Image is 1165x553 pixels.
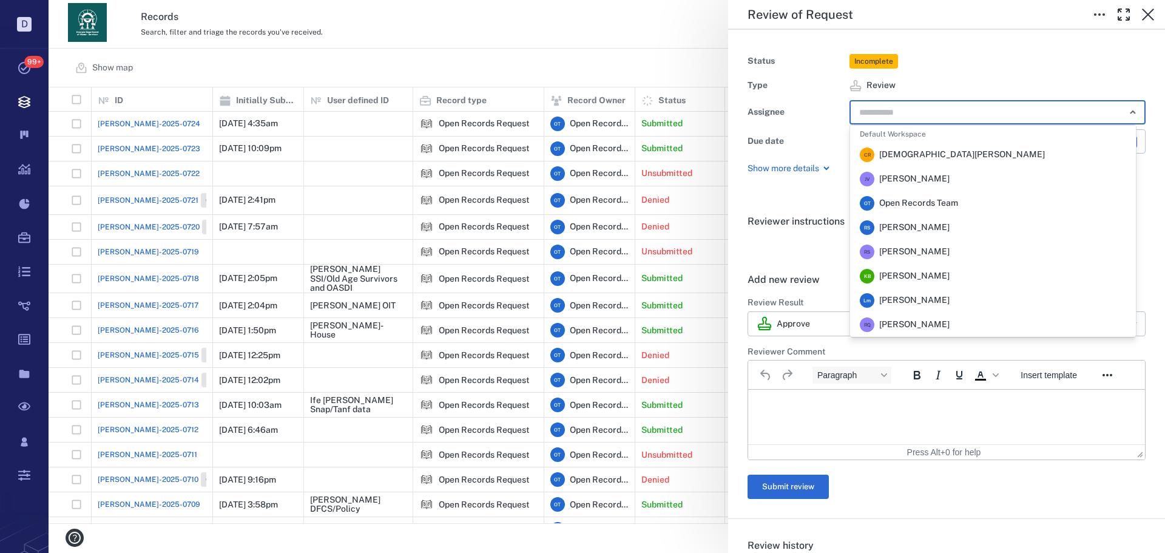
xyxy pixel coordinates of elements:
[748,104,845,121] div: Assignee
[860,245,874,259] div: R S
[10,10,387,21] body: Rich Text Area. Press ALT-0 for help.
[17,17,32,32] p: D
[860,317,874,332] div: R Q
[1087,2,1112,27] button: Toggle to Edit Boxes
[748,133,845,150] div: Due date
[928,367,948,384] button: Italic
[1021,370,1077,380] span: Insert template
[1016,367,1082,384] button: Insert template
[748,390,1145,444] iframe: Rich Text Area
[879,270,950,282] span: [PERSON_NAME]
[27,8,52,19] span: Help
[860,220,874,235] div: R S
[860,196,874,211] div: O T
[1112,2,1136,27] button: Toggle Fullscreen
[748,346,1146,358] h6: Reviewer Comment
[748,475,829,499] button: Submit review
[860,269,874,283] div: K B
[748,240,750,251] span: .
[949,367,970,384] button: Underline
[879,319,950,331] span: [PERSON_NAME]
[860,293,874,308] div: L m
[777,318,810,330] p: Approve
[748,297,1146,309] h6: Review Result
[860,148,874,162] div: C R
[880,447,1008,457] div: Press Alt+0 for help
[860,172,874,186] div: J V
[850,125,1136,143] li: Default Workspace
[879,246,950,258] span: [PERSON_NAME]
[1136,2,1160,27] button: Close
[748,273,1146,287] h6: Add new review
[970,367,1001,384] div: Text color Black
[1124,104,1141,121] button: Close
[879,222,950,234] span: [PERSON_NAME]
[817,370,877,380] span: Paragraph
[748,53,845,70] div: Status
[879,173,950,185] span: [PERSON_NAME]
[812,367,891,384] button: Block Paragraph
[748,77,845,94] div: Type
[755,367,776,384] button: Undo
[907,367,927,384] button: Bold
[748,163,819,175] p: Show more details
[1137,447,1143,458] div: Press the Up and Down arrow keys to resize the editor.
[24,56,44,68] span: 99+
[777,367,797,384] button: Redo
[879,197,958,209] span: Open Records Team
[879,149,1045,161] span: [DEMOGRAPHIC_DATA][PERSON_NAME]
[879,294,950,307] span: [PERSON_NAME]
[748,214,1146,229] h6: Reviewer instructions
[866,80,896,92] span: Review
[852,56,896,67] span: Incomplete
[748,7,853,22] h5: Review of Request
[748,538,1146,553] h6: Review history
[1097,367,1118,384] button: Reveal or hide additional toolbar items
